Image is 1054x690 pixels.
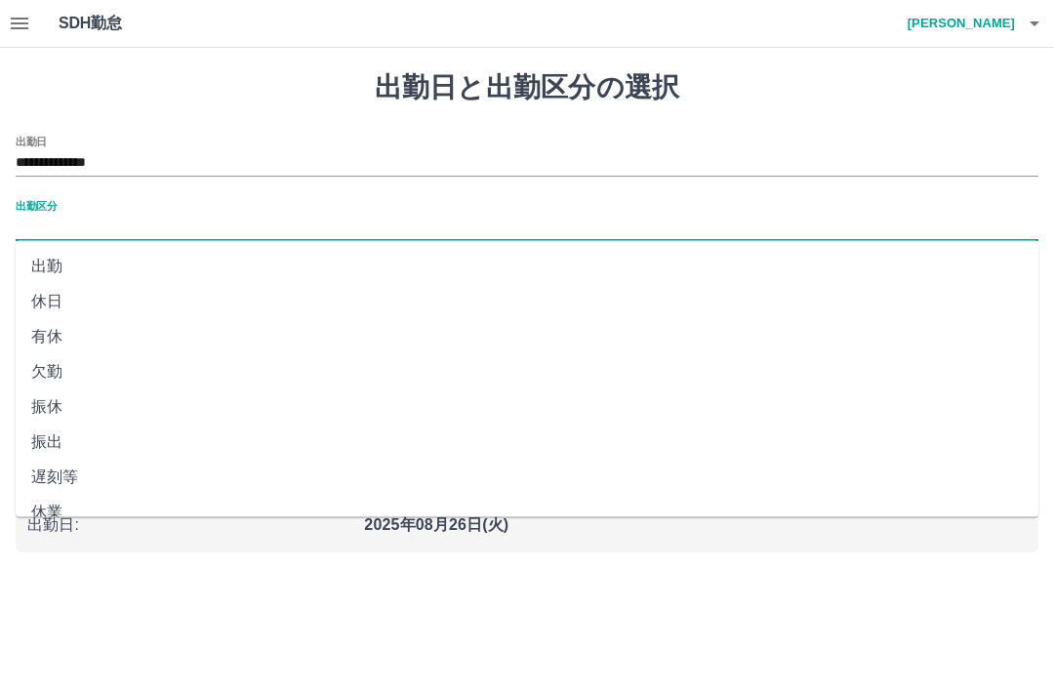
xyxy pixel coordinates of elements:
label: 出勤日 [16,134,47,148]
li: 休業 [16,495,1038,530]
li: 欠勤 [16,354,1038,389]
li: 振休 [16,389,1038,425]
li: 休日 [16,284,1038,319]
li: 有休 [16,319,1038,354]
h1: 出勤日と出勤区分の選択 [16,71,1038,104]
li: 振出 [16,425,1038,460]
li: 遅刻等 [16,460,1038,495]
label: 出勤区分 [16,198,57,213]
p: 出勤日 : [27,513,352,537]
li: 出勤 [16,249,1038,284]
b: 2025年08月26日(火) [364,516,508,533]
